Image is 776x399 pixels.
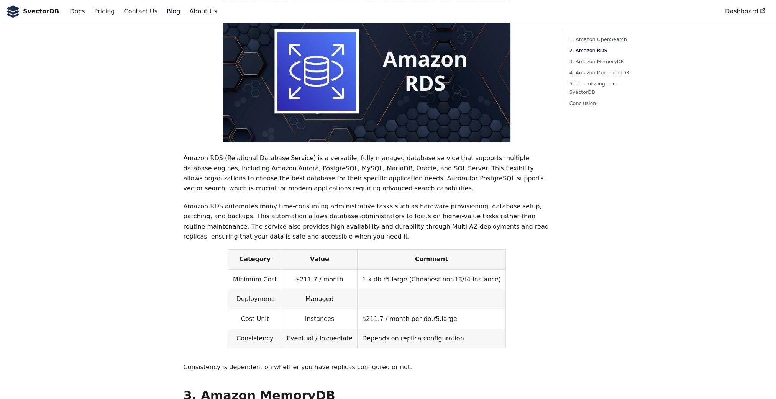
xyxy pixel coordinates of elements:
a: About Us [185,5,221,18]
p: Amazon RDS (Relational Database Service) is a versatile, fully managed database service that supp... [183,153,550,194]
a: Dashboard [720,5,770,18]
a: Conclusion [569,99,632,107]
td: Minimum Cost [228,270,282,289]
a: SvectorDB LogoSvectorDB [6,5,59,18]
img: SvectorDB Logo [6,5,20,18]
a: Blog [162,5,185,18]
a: 4. Amazon DocumentDB [569,69,632,77]
a: 5. The missing one: SvectorDB [569,80,632,96]
td: Consistency [228,329,282,348]
td: Depends on replica configuration [357,329,505,348]
a: 2. Amazon RDS [569,46,632,54]
p: Consistency is dependent on whether you have replicas configured or not. [183,362,550,372]
b: SvectorDB [23,7,59,16]
td: Instances [282,309,357,329]
th: Value [282,250,357,270]
td: 1 x db.r5.large (Cheapest non t3/t4 instance) [357,270,505,289]
p: Amazon RDS automates many time-consuming administrative tasks such as hardware provisioning, data... [183,201,550,242]
a: 1. Amazon OpenSearch [569,35,632,43]
a: Docs [65,5,89,18]
td: Managed [282,289,357,309]
th: Category [228,250,282,270]
td: Deployment [228,289,282,309]
th: Comment [357,250,505,270]
td: $211.7 / month [282,270,357,289]
a: 3. Amazon MemoryDB [569,57,632,65]
td: Cost Unit [228,309,282,329]
td: Eventual / Immediate [282,329,357,348]
a: Pricing [90,5,120,18]
td: $211.7 / month per db.r5.large [357,309,505,329]
a: Contact Us [119,5,162,18]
